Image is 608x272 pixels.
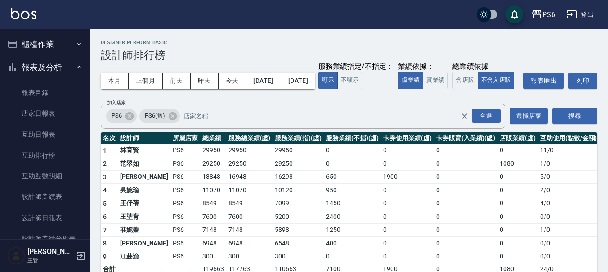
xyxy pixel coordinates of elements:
h5: [PERSON_NAME] [27,247,73,256]
td: 0 [324,157,381,171]
span: 8 [103,240,107,247]
td: 5200 [273,210,324,224]
button: 本月 [101,73,129,89]
td: 0 [381,250,434,263]
td: 0 [381,237,434,250]
button: Open [470,107,502,125]
button: 選擇店家 [510,108,548,124]
td: 300 [200,250,226,263]
button: Clear [458,110,471,122]
td: 29950 [200,144,226,157]
td: 江莛渝 [118,250,170,263]
button: 報表匯出 [523,73,564,89]
button: 虛業績 [398,72,423,89]
img: Logo [11,8,36,19]
span: PS6(舊) [139,111,170,120]
a: 店家日報表 [4,103,86,124]
td: 0 [434,144,497,157]
td: 0 [434,197,497,210]
td: 0 [497,144,538,157]
td: 400 [324,237,381,250]
td: 950 [324,184,381,197]
p: 主管 [27,256,73,264]
td: [PERSON_NAME] [118,237,170,250]
td: 0 [434,250,497,263]
td: 4 / 0 [538,197,599,210]
a: 設計師業績表 [4,186,86,207]
td: 5898 [273,223,324,237]
td: 7600 [226,210,273,224]
td: 1250 [324,223,381,237]
button: 登出 [563,6,597,23]
button: 實業績 [423,72,448,89]
td: PS6 [170,237,200,250]
td: PS6 [170,210,200,224]
td: 8549 [226,197,273,210]
th: 卡券使用業績(虛) [381,132,434,144]
td: 29250 [226,157,273,171]
button: [DATE] [246,73,281,89]
button: 報表及分析 [4,56,86,79]
td: 0 [324,144,381,157]
button: save [505,5,523,23]
th: 卡券販賣(入業績)(虛) [434,132,497,144]
th: 服務業績(不指)(虛) [324,132,381,144]
td: 0 / 0 [538,250,599,263]
td: [PERSON_NAME] [118,170,170,184]
td: 7148 [226,223,273,237]
td: 吳婉瑜 [118,184,170,197]
td: 0 [497,210,538,224]
button: 含店販 [452,72,478,89]
th: 設計師 [118,132,170,144]
td: 林育賢 [118,144,170,157]
td: 0 [434,237,497,250]
button: 櫃檯作業 [4,32,86,56]
td: 王伃蒨 [118,197,170,210]
span: 7 [103,227,107,234]
span: 9 [103,253,107,260]
td: 0 [381,223,434,237]
button: 今天 [219,73,246,89]
button: 顯示 [318,72,338,89]
th: 互助使用(點數/金額) [538,132,599,144]
th: 店販業績(虛) [497,132,538,144]
td: 7148 [200,223,226,237]
button: 列印 [568,73,597,89]
td: PS6 [170,197,200,210]
td: 0 [381,184,434,197]
td: 2 / 0 [538,184,599,197]
td: 8549 [200,197,226,210]
span: 1 [103,147,107,154]
label: 加入店家 [107,100,126,106]
td: 18848 [200,170,226,184]
td: 300 [226,250,273,263]
a: 設計師日報表 [4,208,86,228]
div: PS6(舊) [139,109,180,123]
td: 0 [434,157,497,171]
input: 店家名稱 [181,108,476,124]
td: PS6 [170,223,200,237]
td: 0 [497,170,538,184]
a: 互助日報表 [4,124,86,145]
span: 6 [103,213,107,220]
td: 莊婉蓁 [118,223,170,237]
td: 0 / 0 [538,210,599,224]
td: 1900 [381,170,434,184]
button: 搜尋 [552,108,597,124]
span: PS6 [106,111,127,120]
td: 6948 [226,237,273,250]
th: 名次 [101,132,118,144]
div: 服務業績指定/不指定： [318,62,393,72]
td: 0 [324,250,381,263]
button: [DATE] [281,73,315,89]
td: PS6 [170,157,200,171]
td: 16948 [226,170,273,184]
td: PS6 [170,170,200,184]
td: 0 [497,197,538,210]
th: 服務總業績(虛) [226,132,273,144]
a: 設計師業績分析表 [4,228,86,249]
th: 總業績 [200,132,226,144]
td: 0 [434,223,497,237]
h2: Designer Perform Basic [101,40,597,45]
td: 2400 [324,210,381,224]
